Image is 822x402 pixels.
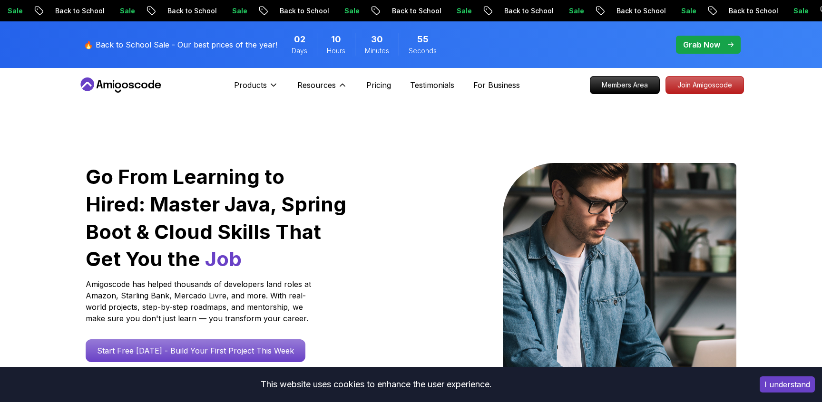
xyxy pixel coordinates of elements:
[683,39,720,50] p: Grab Now
[719,6,784,16] p: Back to School
[784,6,814,16] p: Sale
[46,6,110,16] p: Back to School
[417,33,429,46] span: 55 Seconds
[205,247,242,271] span: Job
[86,339,305,362] a: Start Free [DATE] - Build Your First Project This Week
[292,46,307,56] span: Days
[672,6,702,16] p: Sale
[495,6,559,16] p: Back to School
[409,46,437,56] span: Seconds
[110,6,141,16] p: Sale
[590,77,659,94] p: Members Area
[234,79,278,98] button: Products
[223,6,253,16] p: Sale
[158,6,223,16] p: Back to School
[86,278,314,324] p: Amigoscode has helped thousands of developers land roles at Amazon, Starling Bank, Mercado Livre,...
[331,33,341,46] span: 10 Hours
[559,6,590,16] p: Sale
[666,77,744,94] p: Join Amigoscode
[382,6,447,16] p: Back to School
[365,46,389,56] span: Minutes
[270,6,335,16] p: Back to School
[7,374,745,395] div: This website uses cookies to enhance the user experience.
[86,163,348,273] h1: Go From Learning to Hired: Master Java, Spring Boot & Cloud Skills That Get You the
[473,79,520,91] a: For Business
[297,79,336,91] p: Resources
[410,79,454,91] a: Testimonials
[234,79,267,91] p: Products
[447,6,478,16] p: Sale
[84,39,277,50] p: 🔥 Back to School Sale - Our best prices of the year!
[590,76,660,94] a: Members Area
[297,79,347,98] button: Resources
[607,6,672,16] p: Back to School
[294,33,305,46] span: 2 Days
[665,76,744,94] a: Join Amigoscode
[371,33,383,46] span: 30 Minutes
[760,376,815,392] button: Accept cookies
[335,6,365,16] p: Sale
[366,79,391,91] a: Pricing
[327,46,345,56] span: Hours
